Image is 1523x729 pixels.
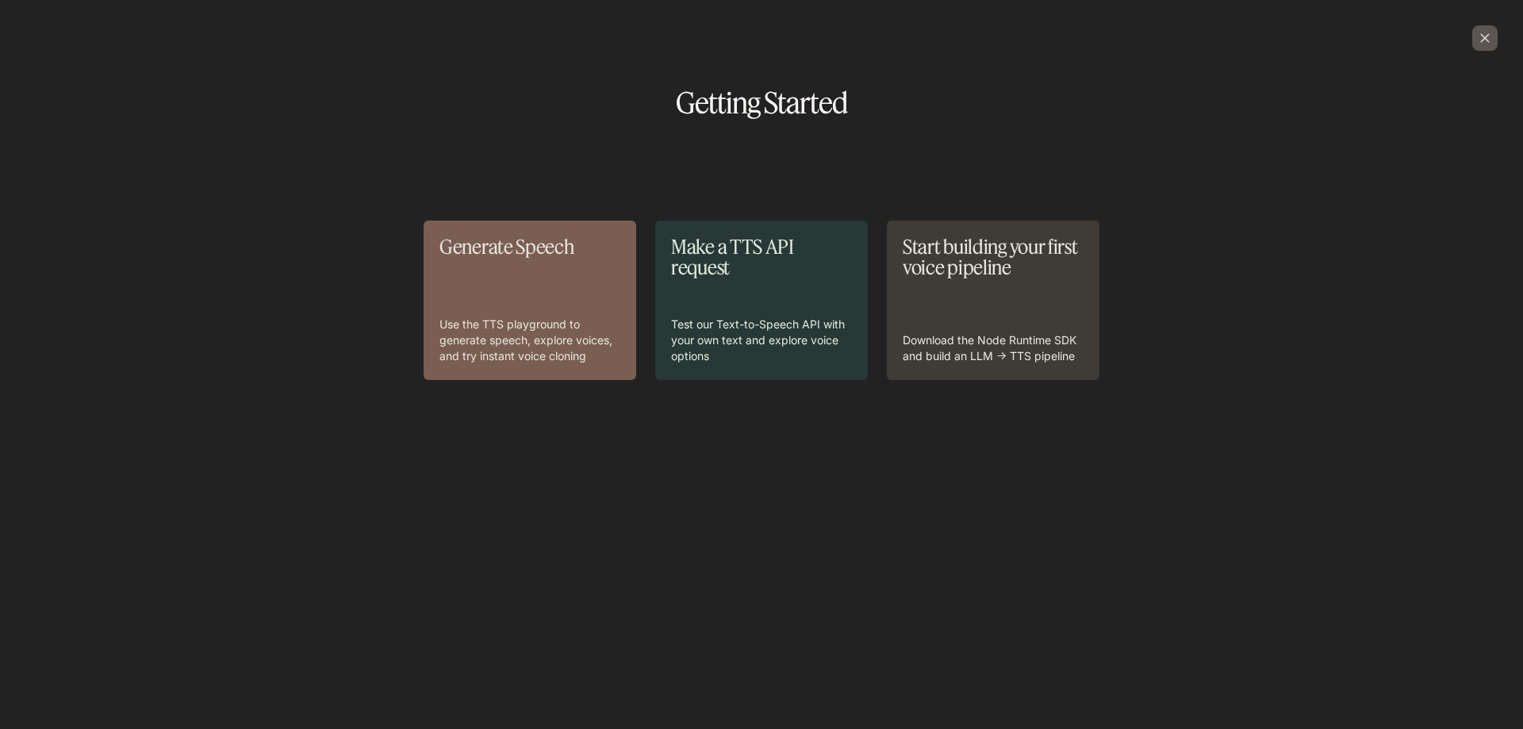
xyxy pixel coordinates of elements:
[903,332,1084,364] p: Download the Node Runtime SDK and build an LLM → TTS pipeline
[655,221,868,380] a: Make a TTS API requestTest our Text-to-Speech API with your own text and explore voice options
[424,221,636,380] a: Generate SpeechUse the TTS playground to generate speech, explore voices, and try instant voice c...
[903,236,1084,278] p: Start building your first voice pipeline
[25,89,1498,117] h1: Getting Started
[439,236,620,257] p: Generate Speech
[887,221,1099,380] a: Start building your first voice pipelineDownload the Node Runtime SDK and build an LLM → TTS pipe...
[439,317,620,364] p: Use the TTS playground to generate speech, explore voices, and try instant voice cloning
[671,317,852,364] p: Test our Text-to-Speech API with your own text and explore voice options
[671,236,852,278] p: Make a TTS API request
